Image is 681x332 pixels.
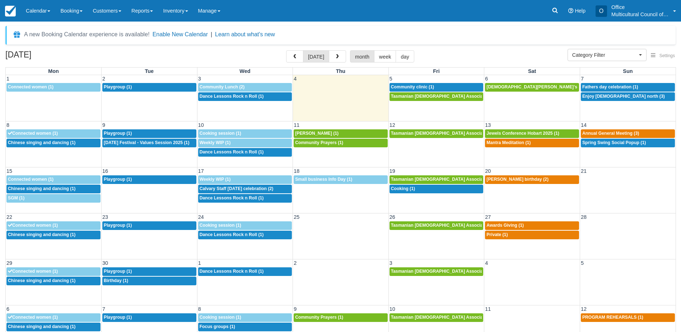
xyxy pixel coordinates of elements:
span: Weekly WIP (1) [200,177,231,182]
a: Enjoy [DEMOGRAPHIC_DATA] north (3) [581,92,675,101]
a: Playgroup (1) [102,267,196,276]
span: Chinese singing and dancing (1) [8,278,75,283]
span: 4 [293,76,297,82]
a: Fathers day celebration (1) [581,83,675,92]
span: 28 [580,214,587,220]
span: PROGRAM REHEARSALS (1) [582,315,643,320]
span: Cooking session (1) [200,223,241,228]
span: Private (1) [486,232,508,237]
span: Tasmanian [DEMOGRAPHIC_DATA] Association -Weekly Praying (1) [391,177,533,182]
a: Tasmanian [DEMOGRAPHIC_DATA] Association -Weekly Praying (1) [390,267,484,276]
a: Focus groups (1) [198,323,292,331]
p: Multicultural Council of [GEOGRAPHIC_DATA] [611,11,669,18]
span: Category Filter [572,51,637,59]
span: Awards Giving (1) [486,223,524,228]
span: Help [575,8,586,14]
span: 29 [6,260,13,266]
span: 23 [102,214,109,220]
span: 26 [389,214,396,220]
a: Playgroup (1) [102,221,196,230]
span: 4 [484,260,489,266]
a: Connected women (1) [6,83,101,92]
a: Birthday (1) [102,277,196,285]
span: Community Lunch (2) [200,84,245,89]
span: 1 [197,260,202,266]
span: 17 [197,168,205,174]
span: Fri [433,68,439,74]
img: checkfront-main-nav-mini-logo.png [5,6,16,17]
span: 12 [580,306,587,312]
a: PROGRAM REHEARSALS (1) [581,313,675,322]
span: 6 [6,306,10,312]
span: Chinese singing and dancing (1) [8,186,75,191]
span: Jewels Conference Hobart 2025 (1) [486,131,559,136]
a: Dance Lessons Rock n Roll (1) [198,148,292,157]
span: Tasmanian [DEMOGRAPHIC_DATA] Association -Weekly Praying (1) [391,315,533,320]
span: Annual General Meeting (3) [582,131,639,136]
span: 6 [484,76,489,82]
span: Playgroup (1) [104,131,132,136]
a: Mantra Meditation (1) [485,139,579,147]
a: Cooking session (1) [198,129,292,138]
a: Tasmanian [DEMOGRAPHIC_DATA] Association -Weekly Praying (1) [390,313,484,322]
span: Playgroup (1) [104,269,132,274]
span: 9 [293,306,297,312]
i: Help [568,8,573,13]
a: Chinese singing and dancing (1) [6,231,101,239]
button: day [396,50,414,63]
a: Cooking (1) [390,185,484,193]
a: Connected women (1) [6,313,101,322]
a: SGM (1) [6,194,101,203]
a: Connected women (1) [6,175,101,184]
span: Tasmanian [DEMOGRAPHIC_DATA] Association -Weekly Praying (1) [391,223,533,228]
button: Settings [647,51,679,61]
a: Chinese singing and dancing (1) [6,185,101,193]
a: Private (1) [485,231,579,239]
a: Connected women (1) [6,267,101,276]
span: | [211,31,212,37]
a: Chinese singing and dancing (1) [6,323,101,331]
span: Connected women (1) [8,269,58,274]
span: Connected women (1) [8,223,58,228]
div: A new Booking Calendar experience is available! [24,30,150,39]
a: Spring Swing Social Popup (1) [581,139,675,147]
span: 27 [484,214,491,220]
span: Tue [145,68,154,74]
span: Chinese singing and dancing (1) [8,140,75,145]
a: Learn about what's new [215,31,275,37]
a: Community Prayers (1) [294,139,388,147]
span: 12 [389,122,396,128]
a: Dance Lessons Rock n Roll (1) [198,267,292,276]
span: Birthday (1) [104,278,128,283]
span: 5 [389,76,393,82]
a: Tasmanian [DEMOGRAPHIC_DATA] Association -Weekly Praying (1) [390,92,484,101]
span: Chinese singing and dancing (1) [8,232,75,237]
button: [DATE] [303,50,329,63]
a: Tasmanian [DEMOGRAPHIC_DATA] Association -Weekly Praying (1) [390,221,484,230]
span: 8 [197,306,202,312]
button: month [350,50,374,63]
span: 25 [293,214,300,220]
span: Dance Lessons Rock n Roll (1) [200,94,264,99]
span: 13 [484,122,491,128]
span: 14 [580,122,587,128]
span: 11 [293,122,300,128]
a: Community Prayers (1) [294,313,388,322]
button: Enable New Calendar [153,31,208,38]
div: O [596,5,607,17]
span: [PERSON_NAME] (1) [295,131,339,136]
button: week [374,50,396,63]
a: Dance Lessons Rock n Roll (1) [198,194,292,203]
span: 16 [102,168,109,174]
span: Connected women (1) [8,177,53,182]
span: 7 [580,76,584,82]
span: Mon [48,68,59,74]
p: Office [611,4,669,11]
span: 2 [293,260,297,266]
span: [PERSON_NAME] birthday (2) [486,177,549,182]
span: Weekly WIP (1) [200,140,231,145]
span: 15 [6,168,13,174]
a: [DATE] Festival - Values Session 2025 (1) [102,139,196,147]
span: Tasmanian [DEMOGRAPHIC_DATA] Association -Weekly Praying (1) [391,131,533,136]
span: 1 [6,76,10,82]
